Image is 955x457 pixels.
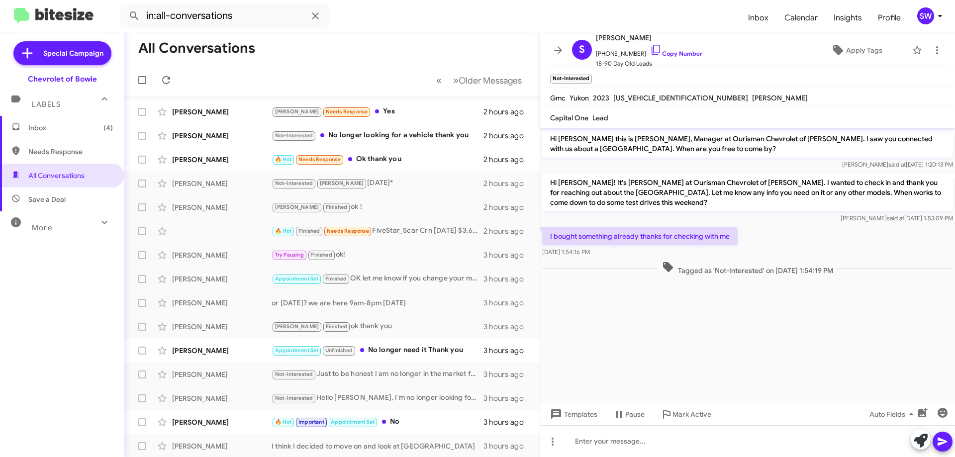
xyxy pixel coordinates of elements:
[272,178,483,189] div: [DATE]*
[483,107,532,117] div: 2 hours ago
[841,214,953,222] span: [PERSON_NAME] [DATE] 1:53:09 PM
[275,156,292,163] span: 🔥 Hot
[32,100,61,109] span: Labels
[869,405,917,423] span: Auto Fields
[483,250,532,260] div: 3 hours ago
[272,106,483,117] div: Yes
[172,202,272,212] div: [PERSON_NAME]
[138,40,255,56] h1: All Conversations
[28,74,97,84] div: Chevrolet of Bowie
[172,250,272,260] div: [PERSON_NAME]
[605,405,653,423] button: Pause
[172,107,272,117] div: [PERSON_NAME]
[658,261,837,275] span: Tagged as 'Not-Interested' on [DATE] 1:54:19 PM
[28,123,113,133] span: Inbox
[436,74,442,87] span: «
[483,155,532,165] div: 2 hours ago
[172,441,272,451] div: [PERSON_NAME]
[172,131,272,141] div: [PERSON_NAME]
[548,405,597,423] span: Templates
[172,274,272,284] div: [PERSON_NAME]
[483,131,532,141] div: 2 hours ago
[298,156,341,163] span: Needs Response
[542,130,953,158] p: Hi [PERSON_NAME] this is [PERSON_NAME], Manager at Ourisman Chevrolet of [PERSON_NAME]. I saw you...
[826,3,870,32] a: Insights
[272,345,483,356] div: No longer need it Thank you
[310,252,332,258] span: Finished
[483,369,532,379] div: 3 hours ago
[596,44,702,59] span: [PHONE_NUMBER]
[909,7,944,24] button: SW
[483,393,532,403] div: 3 hours ago
[861,405,925,423] button: Auto Fields
[272,273,483,284] div: OK let me know if you change your mind!
[596,32,702,44] span: [PERSON_NAME]
[592,113,608,122] span: Lead
[550,113,588,122] span: Capital One
[653,405,719,423] button: Mark Active
[842,161,953,168] span: [PERSON_NAME] [DATE] 1:20:13 PM
[846,41,882,59] span: Apply Tags
[430,70,448,91] button: Previous
[542,227,738,245] p: I bought something already thanks for checking with me
[275,228,292,234] span: 🔥 Hot
[172,179,272,188] div: [PERSON_NAME]
[326,204,348,210] span: Finished
[447,70,528,91] button: Next
[540,405,605,423] button: Templates
[272,416,483,428] div: No
[550,93,566,102] span: Gmc
[272,130,483,141] div: No longer looking for a vehicle thank you
[579,42,585,58] span: S
[272,321,483,332] div: ok thank you
[275,108,319,115] span: [PERSON_NAME]
[483,179,532,188] div: 2 hours ago
[172,322,272,332] div: [PERSON_NAME]
[870,3,909,32] span: Profile
[327,228,369,234] span: Needs Response
[272,368,483,380] div: Just to be honest I am no longer in the market for a new vehicle have decided to keep my jeep thanks
[483,322,532,332] div: 3 hours ago
[272,225,483,237] div: FiveStar_Scar Crn [DATE] $3.66 +1.0 Crn [DATE] $3.66 -0.25 Bns [DATE] $9.81 +2.5 Bns [DATE] $9.78...
[43,48,103,58] span: Special Campaign
[172,393,272,403] div: [PERSON_NAME]
[326,323,348,330] span: Finished
[275,180,313,186] span: Not-Interested
[172,346,272,356] div: [PERSON_NAME]
[275,204,319,210] span: [PERSON_NAME]
[459,75,522,86] span: Older Messages
[917,7,934,24] div: SW
[275,275,319,282] span: Appointment Set
[172,369,272,379] div: [PERSON_NAME]
[275,371,313,377] span: Not-Interested
[325,275,347,282] span: Finished
[650,50,702,57] a: Copy Number
[298,419,324,425] span: Important
[298,228,320,234] span: Finished
[805,41,907,59] button: Apply Tags
[888,161,906,168] span: said at
[272,249,483,261] div: ok!
[326,108,368,115] span: Needs Response
[28,147,113,157] span: Needs Response
[325,347,353,354] span: Unfinished
[542,174,953,211] p: Hi [PERSON_NAME]! It's [PERSON_NAME] at Ourisman Chevrolet of [PERSON_NAME]. I wanted to check in...
[172,155,272,165] div: [PERSON_NAME]
[272,154,483,165] div: Ok thank you
[596,59,702,69] span: 15-90 Day Old Leads
[672,405,711,423] span: Mark Active
[103,123,113,133] span: (4)
[593,93,609,102] span: 2023
[172,417,272,427] div: [PERSON_NAME]
[483,274,532,284] div: 3 hours ago
[28,171,85,181] span: All Conversations
[331,419,375,425] span: Appointment Set
[613,93,748,102] span: [US_VEHICLE_IDENTIFICATION_NUMBER]
[483,202,532,212] div: 2 hours ago
[275,395,313,401] span: Not-Interested
[625,405,645,423] span: Pause
[776,3,826,32] span: Calendar
[431,70,528,91] nav: Page navigation example
[28,194,66,204] span: Save a Deal
[740,3,776,32] span: Inbox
